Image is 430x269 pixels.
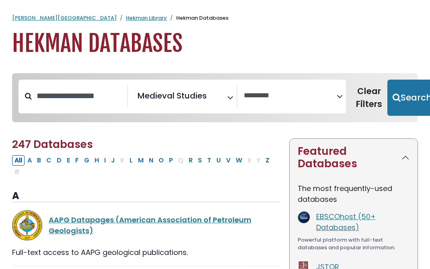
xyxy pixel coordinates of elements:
a: [PERSON_NAME][GEOGRAPHIC_DATA] [12,14,117,22]
li: Medieval Studies [134,90,207,102]
p: The most frequently-used databases [298,183,409,205]
span: Medieval Studies [138,90,207,102]
button: Filter Results V [224,155,233,166]
button: Filter Results D [54,155,64,166]
h3: A [12,190,280,202]
a: AAPG Datapages (American Association of Petroleum Geologists) [49,215,251,236]
button: Filter Results P [167,155,175,166]
h1: Hekman Databases [12,30,418,57]
button: Filter Results O [156,155,166,166]
button: Filter Results F [73,155,81,166]
button: Filter Results W [233,155,245,166]
li: Hekman Databases [167,14,228,22]
button: Filter Results C [44,155,54,166]
button: All [12,155,25,166]
textarea: Search [244,92,337,100]
button: Filter Results M [136,155,146,166]
span: 247 Databases [12,137,93,152]
button: Filter Results J [109,155,117,166]
a: Hekman Library [126,14,167,22]
a: EBSCOhost (50+ Databases) [316,212,376,232]
div: Full-text access to AAPG geological publications. [12,247,280,258]
button: Filter Results I [102,155,108,166]
div: Powerful platform with full-text databases and popular information. [298,236,409,252]
button: Filter Results N [146,155,156,166]
button: Filter Results G [82,155,92,166]
div: Alpha-list to filter by first letter of database name [12,155,273,177]
button: Filter Results S [195,155,204,166]
button: Filter Results A [25,155,34,166]
button: Clear Filters [351,80,387,116]
button: Filter Results L [127,155,135,166]
button: Filter Results U [214,155,223,166]
button: Filter Results Z [263,155,272,166]
button: Featured Databases [290,139,418,177]
button: Filter Results E [64,155,72,166]
nav: Search filters [12,73,418,122]
button: Filter Results H [92,155,101,166]
button: Filter Results B [35,155,43,166]
input: Search database by title or keyword [32,89,127,103]
nav: breadcrumb [12,14,418,22]
textarea: Search [208,94,214,103]
button: Filter Results R [186,155,195,166]
button: Filter Results T [205,155,214,166]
